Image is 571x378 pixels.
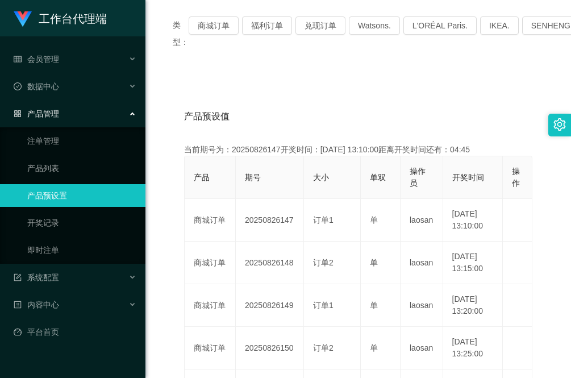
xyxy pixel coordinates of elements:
[313,301,334,310] span: 订单1
[313,258,334,267] span: 订单2
[349,16,400,35] button: Watsons.
[14,321,136,343] a: 图标: dashboard平台首页
[403,16,477,35] button: L'ORÉAL Paris.
[14,55,22,63] i: 图标: table
[27,157,136,180] a: 产品列表
[236,199,304,242] td: 20250826147
[185,327,236,369] td: 商城订单
[173,16,189,51] span: 类型：
[443,199,503,242] td: [DATE] 13:10:00
[189,16,239,35] button: 商城订单
[313,343,334,352] span: 订单2
[27,211,136,234] a: 开奖记录
[410,167,426,188] span: 操作员
[313,215,334,225] span: 订单1
[370,215,378,225] span: 单
[14,14,107,23] a: 工作台代理端
[184,144,532,156] div: 当前期号为：20250826147开奖时间：[DATE] 13:10:00距离开奖时间还有：04:45
[14,82,59,91] span: 数据中心
[14,109,59,118] span: 产品管理
[14,55,59,64] span: 会员管理
[27,184,136,207] a: 产品预设置
[236,327,304,369] td: 20250826150
[401,242,443,284] td: laosan
[14,300,59,309] span: 内容中心
[452,173,484,182] span: 开奖时间
[370,301,378,310] span: 单
[194,173,210,182] span: 产品
[443,284,503,327] td: [DATE] 13:20:00
[480,16,519,35] button: IKEA.
[14,82,22,90] i: 图标: check-circle-o
[39,1,107,37] h1: 工作台代理端
[236,284,304,327] td: 20250826149
[185,242,236,284] td: 商城订单
[443,327,503,369] td: [DATE] 13:25:00
[184,110,230,123] span: 产品预设值
[27,130,136,152] a: 注单管理
[27,239,136,261] a: 即时注单
[185,284,236,327] td: 商城订单
[14,273,22,281] i: 图标: form
[370,343,378,352] span: 单
[401,199,443,242] td: laosan
[313,173,329,182] span: 大小
[185,199,236,242] td: 商城订单
[370,173,386,182] span: 单双
[401,327,443,369] td: laosan
[443,242,503,284] td: [DATE] 13:15:00
[14,301,22,309] i: 图标: profile
[370,258,378,267] span: 单
[401,284,443,327] td: laosan
[14,110,22,118] i: 图标: appstore-o
[236,242,304,284] td: 20250826148
[14,273,59,282] span: 系统配置
[553,118,566,131] i: 图标: setting
[512,167,520,188] span: 操作
[245,173,261,182] span: 期号
[295,16,345,35] button: 兑现订单
[242,16,292,35] button: 福利订单
[14,11,32,27] img: logo.9652507e.png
